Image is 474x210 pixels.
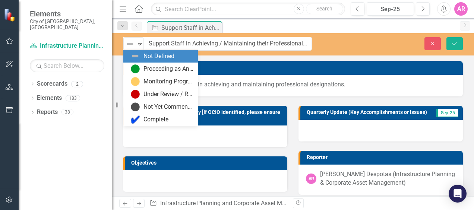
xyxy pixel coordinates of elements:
[131,115,140,124] img: Complete
[161,23,220,32] div: Support Staff in Achieving / Maintaining their Professional Designations
[37,94,62,102] a: Elements
[71,81,83,87] div: 2
[436,109,458,117] span: Sep-25
[131,52,140,61] img: Not Defined
[307,109,435,115] h3: Quarterly Update (Key Accomplishments or Issues)
[30,18,104,31] small: City of [GEOGRAPHIC_DATA], [GEOGRAPHIC_DATA]
[61,109,73,115] div: 38
[131,102,140,111] img: Not Yet Commenced / On Hold
[143,52,174,61] div: Not Defined
[143,77,193,86] div: Monitoring Progress
[131,160,284,166] h3: Objectives
[449,185,467,203] div: Open Intercom Messenger
[149,199,287,208] div: » »
[37,108,58,117] a: Reports
[151,3,345,16] input: Search ClearPoint...
[131,65,459,70] h3: Description
[143,90,193,99] div: Under Review / Reassessment
[454,2,468,16] button: AR
[4,8,17,21] img: ClearPoint Strategy
[143,103,193,111] div: Not Yet Commenced / On Hold
[131,90,140,99] img: Under Review / Reassessment
[30,42,104,50] a: Infrastructure Planning and Corporate Asset Management
[30,9,104,18] span: Elements
[306,174,316,184] div: AR
[130,80,455,89] p: Continue to support staff in achieving and maintaining professional designations.
[131,64,140,73] img: Proceeding as Anticipated
[131,109,284,121] h3: Department Interdependency [If OCIO identified, please ensure BR is completed]
[369,5,411,14] div: Sep-25
[144,37,312,51] input: This field is required
[320,170,455,187] div: [PERSON_NAME] Despotas (Infrastructure Planning & Corporate Asset Management)
[143,65,193,73] div: Proceeding as Anticipated
[143,115,168,124] div: Complete
[307,155,459,160] h3: Reporter
[30,59,104,72] input: Search Below...
[316,6,332,12] span: Search
[306,4,343,14] button: Search
[367,2,414,16] button: Sep-25
[160,200,312,207] a: Infrastructure Planning and Corporate Asset Management
[66,95,80,101] div: 183
[126,39,135,48] img: Not Defined
[131,77,140,86] img: Monitoring Progress
[37,80,67,88] a: Scorecards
